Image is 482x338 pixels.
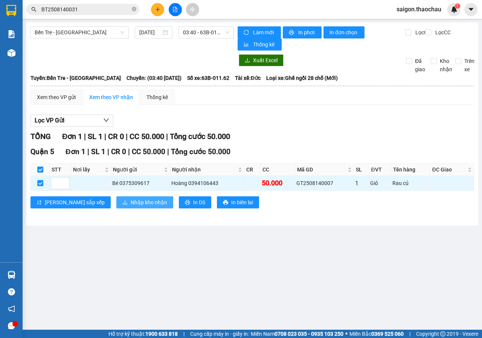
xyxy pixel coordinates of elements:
span: In biên lai [231,198,253,206]
img: warehouse-icon [8,49,15,57]
span: | [84,132,86,141]
span: | [126,132,128,141]
div: GT2508140007 [296,179,352,187]
span: CR 0 [108,132,124,141]
button: syncLàm mới [238,26,281,38]
button: downloadXuất Excel [239,54,284,66]
div: Xem theo VP nhận [89,93,133,101]
span: | [107,147,109,156]
span: printer [223,200,228,206]
span: Trên xe [461,57,477,73]
span: | [128,147,130,156]
span: Số xe: 63B-011.62 [187,74,229,82]
span: Xuất Excel [253,56,278,64]
span: printer [185,200,190,206]
th: ĐVT [369,164,391,176]
span: download [122,200,128,206]
span: search [31,7,37,12]
span: 03:40 - 63B-011.62 [183,27,229,38]
img: warehouse-icon [8,271,15,279]
div: Giỏ [370,179,389,187]
input: 15/08/2025 [139,28,161,37]
span: Chuyến: (03:40 [DATE]) [127,74,182,82]
span: SL 1 [88,132,102,141]
span: Loại xe: Ghế ngồi 28 chỗ (Mới) [266,74,338,82]
span: question-circle [8,288,15,295]
span: caret-down [468,6,474,13]
th: STT [50,164,71,176]
button: In đơn chọn [323,26,365,38]
span: file-add [172,7,178,12]
span: Vi [58,17,64,24]
b: Tuyến: Bến Tre - [GEOGRAPHIC_DATA] [31,75,121,81]
span: Đã giao [412,57,428,73]
div: Bé 0375309617 [112,179,169,187]
img: solution-icon [8,30,15,38]
div: Hoàng 0394106443 [171,179,243,187]
td: CC: [58,38,112,48]
img: logo-vxr [6,5,16,16]
span: SL 1 [91,147,105,156]
strong: 1900 633 818 [145,331,178,337]
button: caret-down [464,3,477,16]
div: 50.000 [262,178,294,188]
button: sort-ascending[PERSON_NAME] sắp xếp [31,196,111,208]
button: file-add [169,3,182,16]
span: 1 [108,52,112,60]
span: Thống kê [253,40,276,49]
button: downloadNhập kho nhận [116,196,173,208]
span: | [167,147,169,156]
span: | [409,330,410,338]
th: SL [354,164,369,176]
span: [PERSON_NAME] sắp xếp [45,198,105,206]
span: download [245,58,250,64]
span: Tổng cước 50.000 [170,132,230,141]
p: Gửi từ: [3,8,57,15]
span: CR 0 [111,147,126,156]
span: TỔNG [31,132,51,141]
span: close-circle [132,7,136,11]
span: Người gửi [113,165,163,174]
div: Rau củ [392,179,429,187]
span: | [104,132,106,141]
span: 1 - Phong bì (gt) [3,52,46,60]
span: | [87,147,89,156]
th: Tên hàng [391,164,430,176]
span: Cung cấp máy in - giấy in: [190,330,249,338]
span: Lọc CC [432,28,452,37]
span: saigon.thaochau [390,5,447,14]
button: bar-chartThống kê [238,38,282,50]
span: close-circle [132,6,136,13]
strong: 0369 525 060 [371,331,404,337]
span: Mỹ Tho [74,8,95,15]
img: icon-new-feature [451,6,458,13]
span: Đơn 1 [62,132,82,141]
span: 0984620282 [58,25,92,32]
button: printerIn biên lai [217,196,259,208]
span: ĐC Giao [432,165,466,174]
td: CR: [3,38,58,48]
span: aim [190,7,195,12]
span: Người nhận [172,165,236,174]
span: CC 50.000 [132,147,165,156]
span: Đơn 1 [66,147,85,156]
span: 1 [456,3,459,9]
span: | [183,330,185,338]
span: 0 [67,40,71,47]
span: Bến Tre - Sài Gòn [35,27,124,38]
p: Nhận: [58,8,112,15]
button: aim [186,3,199,16]
div: Thống kê [146,93,168,101]
span: bar-chart [244,42,250,48]
div: Xem theo VP gửi [37,93,76,101]
span: In phơi [298,28,316,37]
th: CC [261,164,295,176]
span: sync [244,30,250,36]
button: plus [151,3,164,16]
span: sort-ascending [37,200,42,206]
input: Tìm tên, số ĐT hoặc mã đơn [41,5,130,14]
span: In đơn chọn [329,28,358,37]
span: down [103,117,109,123]
span: Kho nhận [437,57,455,73]
span: SL: [99,52,108,60]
